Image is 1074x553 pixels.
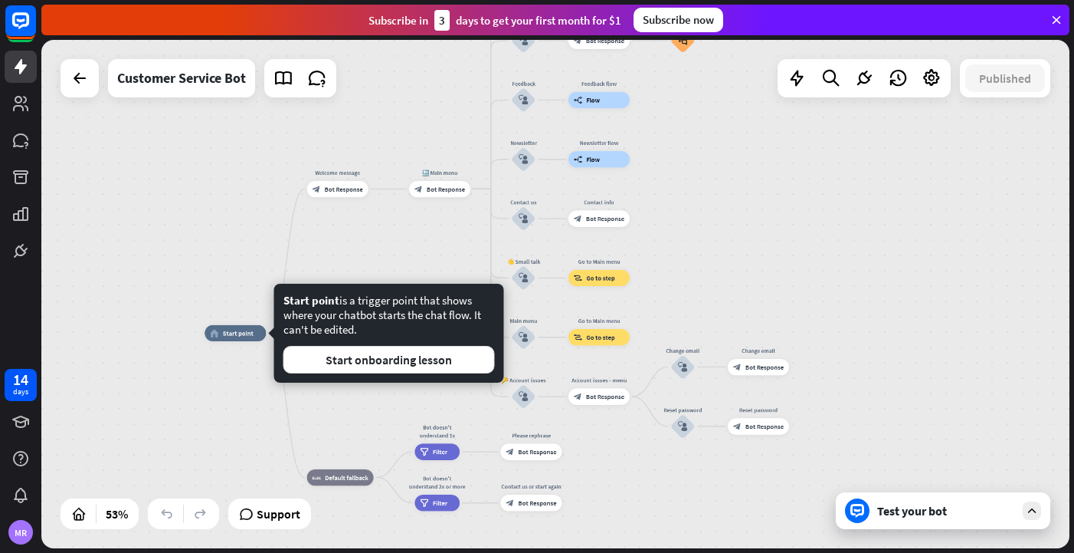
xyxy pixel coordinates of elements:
div: Welcome message [301,169,375,177]
i: home_2 [210,329,218,337]
button: Published [965,64,1045,92]
div: Reset password [722,406,795,414]
div: Contact us or start again [494,482,568,491]
span: Default fallback [325,473,368,482]
div: 👋 Small talk [499,258,548,266]
div: 🔙 Main menu [403,169,476,177]
i: block_bot_response [733,363,742,371]
i: block_bot_response [414,185,423,193]
div: Change email [722,347,795,355]
div: 53% [101,502,133,526]
i: block_bot_response [574,393,582,401]
div: is a trigger point that shows where your chatbot starts the chat flow. It can't be edited. [283,293,495,374]
i: block_bot_response [574,37,582,45]
div: Bot doesn't understand 1x [408,423,466,439]
i: block_user_input [678,421,688,431]
i: builder_tree [574,155,582,163]
div: Test your bot [877,503,1015,518]
div: Go to Main menu [562,258,636,266]
span: Bot Response [745,363,784,371]
i: block_bot_response [506,499,514,507]
i: block_bot_response [574,215,582,223]
i: block_user_input [519,154,529,164]
div: Change email [658,347,707,355]
i: block_fallback [313,473,321,482]
i: filter [420,448,428,456]
div: Account issues - menu [562,376,636,384]
i: block_goto [574,274,582,282]
span: Start point [283,293,339,308]
div: Contact us [499,198,548,206]
span: Go to step [586,274,614,282]
span: Bot Response [586,215,624,223]
div: days [13,387,28,397]
span: Bot Response [325,185,363,193]
i: block_user_input [519,273,529,283]
span: Flow [586,155,600,163]
span: Go to step [586,333,614,341]
div: Contact info [562,198,636,206]
i: block_bot_response [506,448,514,456]
div: 3 [434,10,450,31]
i: block_user_input [519,332,529,342]
div: Main menu [499,317,548,325]
button: Open LiveChat chat widget [12,6,58,52]
div: Newsletter flow [562,139,636,147]
i: block_bot_response [733,422,742,430]
span: Support [257,502,300,526]
span: Filter [433,499,447,507]
span: Bot Response [745,422,784,430]
div: 🔑 Account issues [499,376,548,384]
i: block_user_input [519,392,529,402]
span: Flow [586,96,600,104]
span: Bot Response [586,37,624,45]
span: Start point [223,329,254,337]
i: block_user_input [519,36,529,46]
div: Go to Main menu [562,317,636,325]
div: Please rephrase [494,431,568,439]
i: block_user_input [678,362,688,372]
div: Feedback flow [562,80,636,88]
div: Feedback [499,80,548,88]
div: Customer Service Bot [117,59,246,97]
span: Filter [433,448,447,456]
div: Newsletter [499,139,548,147]
span: Bot Response [518,448,556,456]
span: Bot Response [427,185,465,193]
div: Subscribe now [634,8,723,32]
div: Bot doesn't understand 2x or more [408,474,466,490]
i: filter [420,499,428,507]
i: builder_tree [574,96,582,104]
a: 14 days [5,369,37,401]
div: 14 [13,373,28,387]
div: Subscribe in days to get your first month for $1 [368,10,621,31]
button: Start onboarding lesson [283,346,495,374]
i: block_goto [574,333,582,341]
div: Reset password [658,406,707,414]
div: MR [8,520,33,545]
i: block_bot_response [313,185,321,193]
i: block_user_input [519,95,529,105]
i: block_faq [679,36,687,45]
i: block_user_input [519,214,529,224]
span: Bot Response [518,499,556,507]
span: Bot Response [586,393,624,401]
